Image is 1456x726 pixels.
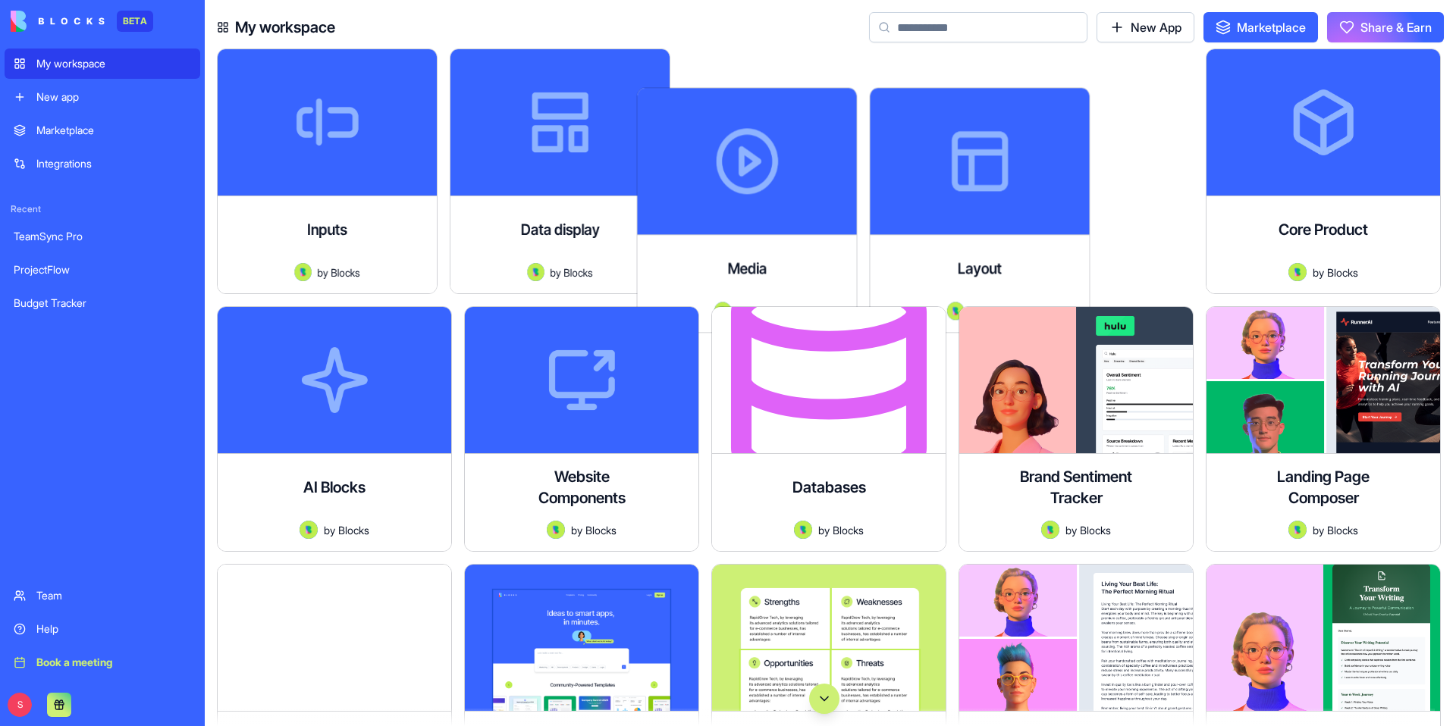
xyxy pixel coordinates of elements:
[1206,49,1441,294] a: Core ProductAvatarbyBlocks
[5,255,200,285] a: ProjectFlow
[794,521,812,539] img: Avatar
[5,647,200,677] a: Book a meeting
[36,588,191,603] div: Team
[959,306,1194,552] a: Brand Sentiment TrackerAvatarbyBlocks
[5,580,200,611] a: Team
[331,264,359,280] span: Blocks
[1065,522,1077,538] span: by
[1327,522,1358,538] span: Blocks
[5,614,200,644] a: Help
[117,11,153,32] div: BETA
[217,306,452,552] a: AI BlocksAvatarbyBlocks
[809,684,839,714] button: Scroll to bottom
[36,655,191,670] div: Book a meeting
[36,621,191,637] div: Help
[5,49,200,79] a: My workspace
[711,49,946,294] a: MediaAvatarbyBlocks
[984,303,1012,319] span: Blocks
[324,522,335,538] span: by
[571,522,582,538] span: by
[1313,522,1324,538] span: by
[737,303,748,319] span: by
[751,303,780,319] span: Blocks
[294,263,312,281] img: Avatar
[1097,12,1194,42] a: New App
[8,693,32,717] span: S
[5,115,200,146] a: Marketplace
[547,521,565,539] img: Avatar
[235,17,335,38] h4: My workspace
[521,466,642,509] h4: Website Components
[1327,264,1358,280] span: Blocks
[958,258,1002,279] h4: Layout
[338,522,369,538] span: Blocks
[14,262,191,277] div: ProjectFlow
[36,156,191,171] div: Integrations
[36,89,191,105] div: New app
[947,302,965,320] img: Avatar
[833,522,864,538] span: Blocks
[5,221,200,252] a: TeamSync Pro
[5,288,200,318] a: Budget Tracker
[727,258,767,279] h4: Media
[1263,466,1384,509] h4: Landing Page Composer
[550,264,560,280] span: by
[959,49,1194,294] a: LayoutAvatarbyBlocks
[1080,522,1111,538] span: Blocks
[36,56,191,71] div: My workspace
[36,123,191,138] div: Marketplace
[1279,219,1368,240] h4: Core Product
[14,296,191,311] div: Budget Tracker
[300,521,318,539] img: Avatar
[5,82,200,112] a: New app
[563,264,592,280] span: Blocks
[303,477,366,498] h4: AI Blocks
[1327,12,1444,42] button: Share & Earn
[818,522,830,538] span: by
[14,229,191,244] div: TeamSync Pro
[1041,521,1059,539] img: Avatar
[317,264,328,280] span: by
[792,477,866,498] h4: Databases
[464,49,699,294] a: Data displayAvatarbyBlocks
[1288,521,1307,539] img: Avatar
[307,219,347,240] h4: Inputs
[1206,306,1441,552] a: Landing Page ComposerAvatarbyBlocks
[970,303,981,319] span: by
[11,11,153,32] a: BETA
[5,149,200,179] a: Integrations
[11,11,105,32] img: logo
[520,219,599,240] h4: Data display
[5,203,200,215] span: Recent
[217,49,452,294] a: InputsAvatarbyBlocks
[1288,263,1307,281] img: Avatar
[714,302,732,320] img: Avatar
[464,306,699,552] a: Website ComponentsAvatarbyBlocks
[527,263,544,281] img: Avatar
[1015,466,1137,509] h4: Brand Sentiment Tracker
[585,522,617,538] span: Blocks
[711,306,946,552] a: DatabasesAvatarbyBlocks
[1360,18,1432,36] span: Share & Earn
[1203,12,1318,42] a: Marketplace
[1313,264,1324,280] span: by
